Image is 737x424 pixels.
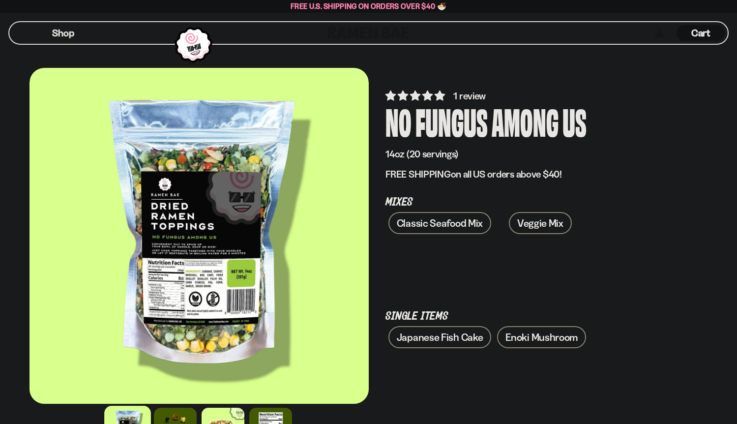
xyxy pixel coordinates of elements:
[385,90,447,102] span: 5.00 stars
[385,148,690,160] p: 14oz (20 servings)
[385,103,412,140] div: No
[24,29,37,37] button: Mobile Menu Trigger
[52,27,74,40] span: Shop
[291,1,446,11] span: Free U.S. Shipping on Orders over $40 🍜
[385,198,690,207] p: Mixes
[388,326,492,348] a: Japanese Fish Cake
[388,212,491,234] a: Classic Seafood Mix
[509,212,572,234] a: Veggie Mix
[497,326,586,348] a: Enoki Mushroom
[453,90,486,102] span: 1 review
[385,312,690,321] p: Single Items
[385,168,690,181] p: on all US orders above $40!
[492,103,559,140] div: Among
[562,103,587,140] div: Us
[52,25,74,41] a: Shop
[385,168,450,180] strong: FREE SHIPPING
[415,103,488,140] div: Fungus
[677,22,725,44] a: Cart
[691,27,710,39] span: Cart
